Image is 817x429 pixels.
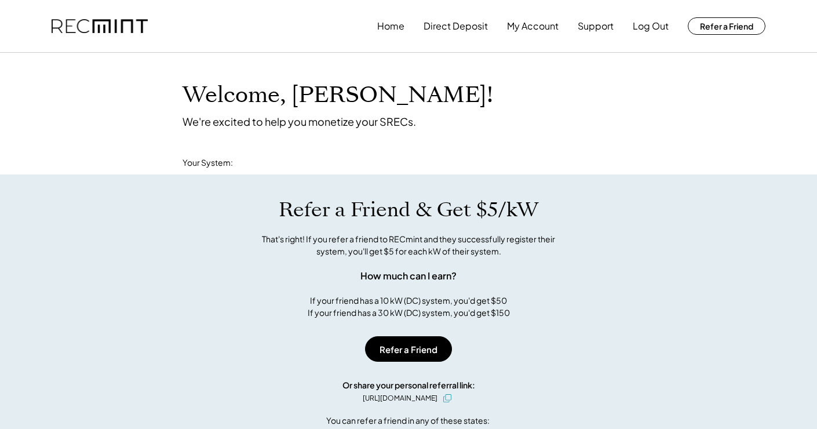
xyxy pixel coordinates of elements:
[183,82,493,109] h1: Welcome, [PERSON_NAME]!
[440,391,454,405] button: click to copy
[377,14,404,38] button: Home
[249,233,568,257] div: That's right! If you refer a friend to RECmint and they successfully register their system, you'l...
[342,379,475,391] div: Or share your personal referral link:
[279,198,538,222] h1: Refer a Friend & Get $5/kW
[424,14,488,38] button: Direct Deposit
[183,115,416,128] div: We're excited to help you monetize your SRECs.
[308,295,510,319] div: If your friend has a 10 kW (DC) system, you'd get $50 If your friend has a 30 kW (DC) system, you...
[360,269,457,283] div: How much can I earn?
[688,17,765,35] button: Refer a Friend
[52,19,148,34] img: recmint-logotype%403x.png
[507,14,559,38] button: My Account
[183,157,233,169] div: Your System:
[633,14,669,38] button: Log Out
[365,336,452,362] button: Refer a Friend
[363,393,437,403] div: [URL][DOMAIN_NAME]
[578,14,614,38] button: Support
